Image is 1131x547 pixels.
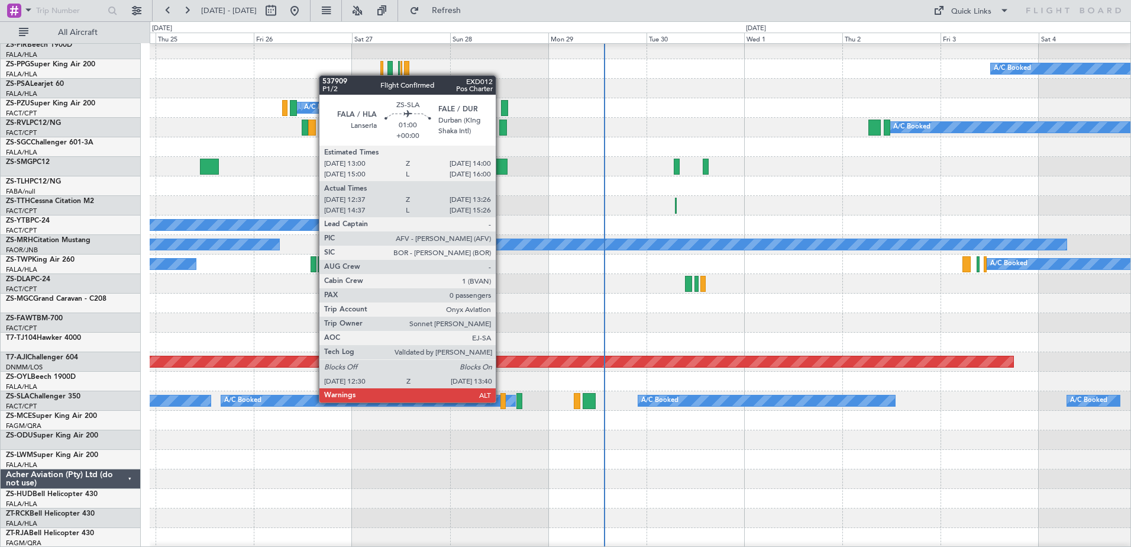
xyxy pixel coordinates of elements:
a: FALA/HLA [6,461,37,469]
span: ZS-SMG [6,159,33,166]
a: FALA/HLA [6,382,37,391]
span: ZS-PZU [6,100,30,107]
span: ZS-MRH [6,237,33,244]
a: FALA/HLA [6,519,37,528]
a: ZS-HUDBell Helicopter 430 [6,491,98,498]
div: Wed 1 [744,33,842,43]
input: Trip Number [36,2,104,20]
span: All Aircraft [31,28,125,37]
a: ZS-MRHCitation Mustang [6,237,91,244]
a: ZS-MGCGrand Caravan - C208 [6,295,106,303]
a: FACT/CPT [6,324,37,333]
div: [DATE] [746,24,766,34]
button: Quick Links [928,1,1015,20]
a: ZS-PPGSuper King Air 200 [6,61,95,68]
span: ZS-MCE [6,413,32,420]
span: T7-AJI [6,354,27,361]
div: A/C Booked [990,255,1027,273]
span: ZS-LWM [6,452,33,459]
a: T7-AJIChallenger 604 [6,354,78,361]
a: FACT/CPT [6,207,37,215]
a: ZS-SMGPC12 [6,159,50,166]
span: ZS-PPG [6,61,30,68]
div: A/C Booked [406,392,443,410]
a: FABA/null [6,187,35,196]
span: ZS-PIR [6,41,27,49]
a: FAGM/QRA [6,421,41,430]
span: ZT-RCK [6,510,30,517]
span: ZS-ODU [6,432,33,439]
span: [DATE] - [DATE] [201,5,257,16]
div: Tue 30 [647,33,745,43]
div: A/C Booked [224,392,261,410]
span: ZS-TTH [6,198,30,205]
span: ZS-FAW [6,315,33,322]
span: ZS-SLA [6,393,30,400]
div: Thu 25 [156,33,254,43]
a: FACT/CPT [6,128,37,137]
div: A/C Booked [304,99,341,117]
button: All Aircraft [13,23,128,42]
a: FALA/HLA [6,148,37,157]
a: ZS-LWMSuper King Air 200 [6,452,98,459]
div: [DATE] [152,24,172,34]
div: A/C Booked [1070,392,1107,410]
a: ZS-DLAPC-24 [6,276,50,283]
a: ZS-OYLBeech 1900D [6,374,76,381]
span: ZS-TWP [6,256,32,263]
a: DNMM/LOS [6,363,43,372]
a: ZS-PZUSuper King Air 200 [6,100,95,107]
a: FACT/CPT [6,226,37,235]
a: FACT/CPT [6,109,37,118]
div: Sat 27 [352,33,450,43]
a: FALA/HLA [6,500,37,509]
a: ZT-RJABell Helicopter 430 [6,530,94,537]
a: ZS-SLAChallenger 350 [6,393,80,400]
a: ZS-PSALearjet 60 [6,81,64,88]
a: ZS-YTBPC-24 [6,217,50,224]
button: Refresh [404,1,475,20]
span: ZS-DLA [6,276,31,283]
a: ZS-PIRBeech 1900D [6,41,72,49]
span: ZS-PSA [6,81,30,88]
a: ZS-MCESuper King Air 200 [6,413,97,420]
div: Fri 26 [254,33,352,43]
span: ZS-RVL [6,120,30,127]
span: T7-TJ104 [6,334,37,342]
a: T7-TJ104Hawker 4000 [6,334,81,342]
div: A/C Booked [641,392,678,410]
span: ZS-YTB [6,217,30,224]
span: ZS-MGC [6,295,33,303]
span: Refresh [422,7,471,15]
a: ZT-RCKBell Helicopter 430 [6,510,95,517]
a: FALA/HLA [6,70,37,79]
div: Fri 3 [941,33,1039,43]
a: ZS-TLHPC12/NG [6,178,61,185]
div: A/C Booked [401,236,438,253]
div: Sun 28 [450,33,548,43]
a: ZS-RVLPC12/NG [6,120,61,127]
a: ZS-TTHCessna Citation M2 [6,198,94,205]
span: ZT-RJA [6,530,29,537]
a: FAOR/JNB [6,246,38,255]
a: ZS-SGCChallenger 601-3A [6,139,93,146]
a: FALA/HLA [6,50,37,59]
div: Thu 2 [842,33,941,43]
a: FALA/HLA [6,265,37,274]
div: Quick Links [951,6,991,18]
div: A/C Booked [994,60,1031,78]
span: ZS-OYL [6,374,31,381]
span: ZS-HUD [6,491,33,498]
div: Mon 29 [548,33,647,43]
a: ZS-TWPKing Air 260 [6,256,75,263]
span: ZS-TLH [6,178,30,185]
a: ZS-ODUSuper King Air 200 [6,432,98,439]
a: FALA/HLA [6,89,37,98]
a: FACT/CPT [6,285,37,294]
div: A/C Booked [893,118,930,136]
span: ZS-SGC [6,139,31,146]
a: ZS-FAWTBM-700 [6,315,63,322]
a: FACT/CPT [6,402,37,411]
